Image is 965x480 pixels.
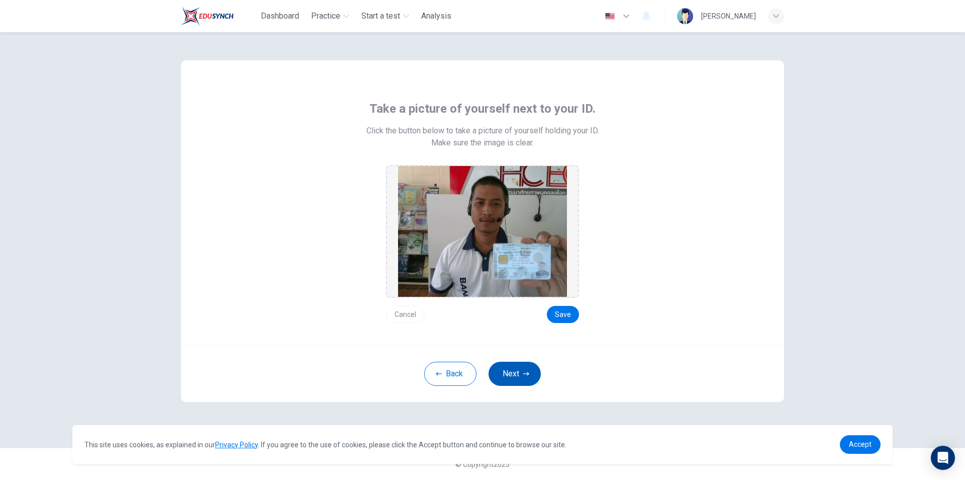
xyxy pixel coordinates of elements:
[547,306,579,323] button: Save
[840,435,881,454] a: dismiss cookie message
[215,441,258,449] a: Privacy Policy
[455,460,510,468] span: © Copyright 2025
[421,10,451,22] span: Analysis
[431,137,534,149] span: Make sure the image is clear.
[181,6,234,26] img: Train Test logo
[361,10,400,22] span: Start a test
[931,446,955,470] div: Open Intercom Messenger
[677,8,693,24] img: Profile picture
[261,10,299,22] span: Dashboard
[369,101,596,117] span: Take a picture of yourself next to your ID.
[357,7,413,25] button: Start a test
[84,441,566,449] span: This site uses cookies, as explained in our . If you agree to the use of cookies, please click th...
[417,7,455,25] button: Analysis
[366,125,599,137] span: Click the button below to take a picture of yourself holding your ID.
[489,362,541,386] button: Next
[701,10,756,22] div: [PERSON_NAME]
[72,425,893,464] div: cookieconsent
[181,6,257,26] a: Train Test logo
[424,362,476,386] button: Back
[257,7,303,25] button: Dashboard
[386,306,425,323] button: Cancel
[307,7,353,25] button: Practice
[604,13,616,20] img: en
[849,440,872,448] span: Accept
[398,166,567,297] img: preview screemshot
[311,10,340,22] span: Practice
